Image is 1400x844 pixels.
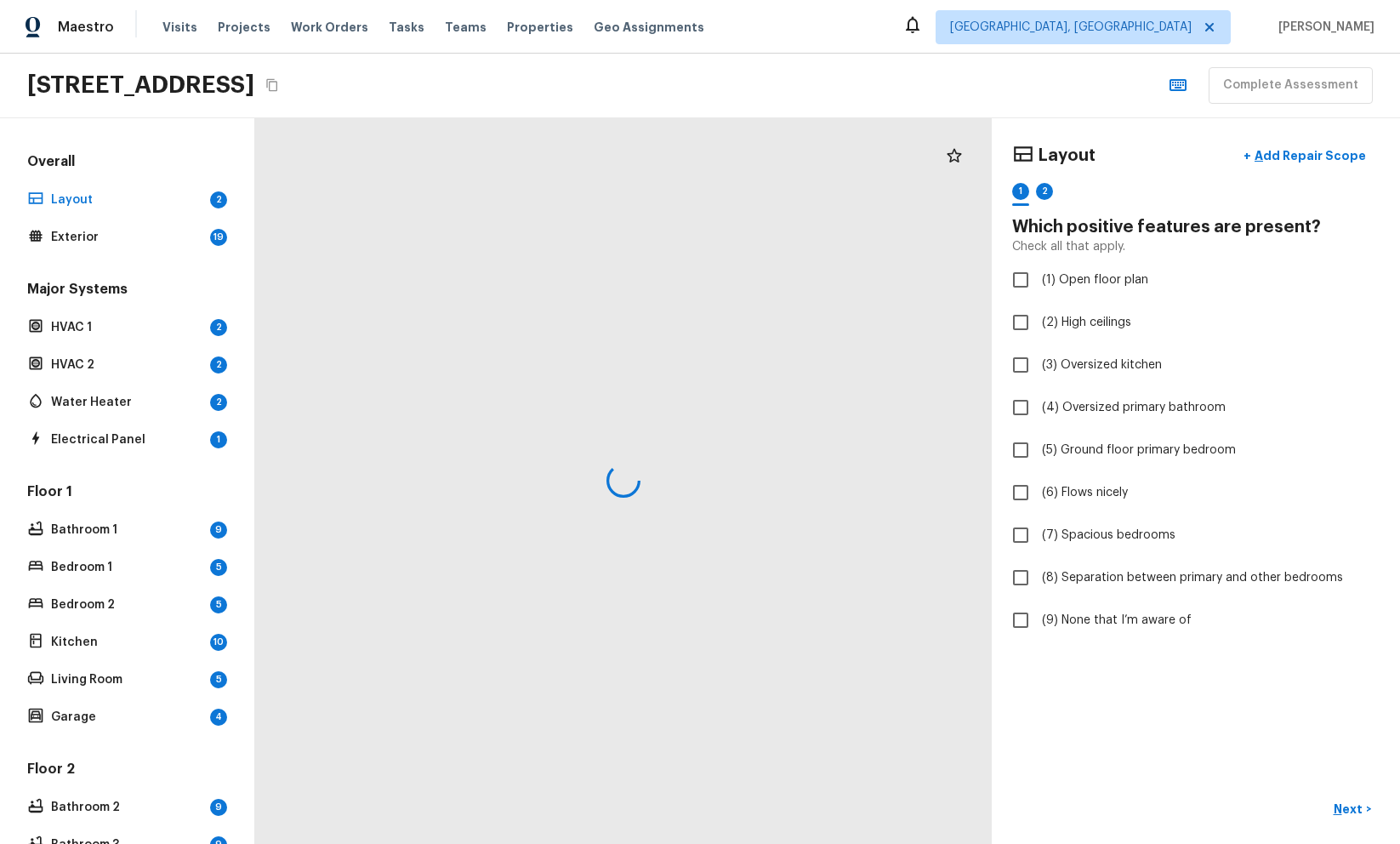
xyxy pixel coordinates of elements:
span: Teams [445,19,487,36]
span: Properties [507,19,573,36]
div: 2 [210,319,227,336]
p: Exterior [51,229,203,246]
div: 2 [210,394,227,411]
div: 5 [210,559,227,576]
p: Bathroom 1 [51,522,203,539]
span: Visits [162,19,197,36]
span: Geo Assignments [594,19,704,36]
h4: Layout [1038,145,1096,167]
h5: Floor 2 [24,760,230,782]
div: 2 [210,191,227,208]
div: 4 [210,709,227,726]
div: 1 [1012,183,1029,200]
p: Living Room [51,671,203,688]
p: Water Heater [51,394,203,411]
h5: Major Systems [24,280,230,302]
span: Work Orders [291,19,368,36]
div: 9 [210,799,227,816]
p: Next [1334,801,1366,818]
h5: Overall [24,152,230,174]
span: (3) Oversized kitchen [1042,356,1162,374]
p: Layout [51,191,203,208]
div: 1 [210,431,227,448]
span: Projects [218,19,270,36]
p: HVAC 2 [51,356,203,374]
h2: [STREET_ADDRESS] [27,70,254,100]
h4: Which positive features are present? [1012,216,1380,238]
span: (4) Oversized primary bathroom [1042,399,1226,416]
p: Garage [51,709,203,726]
span: (2) High ceilings [1042,314,1131,331]
div: 9 [210,522,227,539]
p: Electrical Panel [51,431,203,448]
p: Bathroom 2 [51,799,203,816]
p: HVAC 1 [51,319,203,336]
p: Bedroom 2 [51,596,203,613]
div: 2 [1036,183,1053,200]
button: Next> [1325,796,1380,824]
span: (6) Flows nicely [1042,484,1128,501]
span: [GEOGRAPHIC_DATA], [GEOGRAPHIC_DATA] [950,19,1192,36]
p: Bedroom 1 [51,559,203,576]
span: (9) None that I’m aware of [1042,612,1192,629]
p: Add Repair Scope [1251,147,1366,164]
div: 10 [210,634,227,651]
div: 5 [210,596,227,613]
div: 5 [210,671,227,688]
h5: Floor 1 [24,482,230,505]
div: 19 [210,229,227,246]
p: Kitchen [51,634,203,651]
span: (7) Spacious bedrooms [1042,527,1175,544]
span: [PERSON_NAME] [1272,19,1374,36]
div: 2 [210,356,227,374]
p: Check all that apply. [1012,238,1125,255]
span: (8) Separation between primary and other bedrooms [1042,569,1343,586]
button: Copy Address [261,74,283,96]
button: +Add Repair Scope [1230,139,1380,174]
span: (1) Open floor plan [1042,271,1148,288]
span: Maestro [58,19,114,36]
span: (5) Ground floor primary bedroom [1042,442,1236,459]
span: Tasks [389,21,424,33]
